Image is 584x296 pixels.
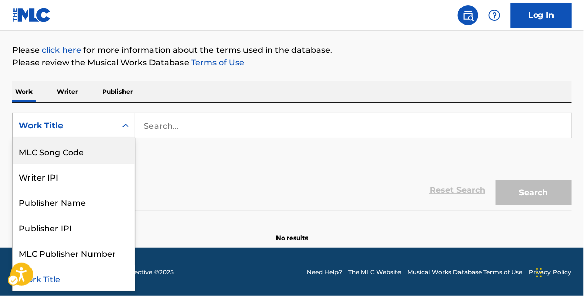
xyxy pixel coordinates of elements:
[13,138,135,164] div: MLC Song Code
[13,189,135,215] div: Publisher Name
[12,44,572,56] p: Please for more information about the terms used in the database.
[12,113,572,211] form: Search Form
[462,9,474,21] img: search
[13,164,135,189] div: Writer IPI
[12,56,572,69] p: Please review the Musical Works Database
[533,247,584,296] div: Chat Widget
[99,81,136,102] p: Publisher
[13,265,135,291] div: Work Title
[189,57,244,67] a: Terms of Use
[348,268,401,277] a: The MLC Website
[529,268,572,277] a: Privacy Policy
[19,120,110,132] div: Work Title
[306,268,342,277] a: Need Help?
[54,81,81,102] p: Writer
[12,81,36,102] p: Work
[13,240,135,265] div: MLC Publisher Number
[42,45,81,55] a: Music industry terminology | mechanical licensing collective
[407,268,522,277] a: Musical Works Database Terms of Use
[533,247,584,296] iframe: Hubspot Iframe
[12,8,51,22] img: MLC Logo
[511,3,572,28] a: Log In
[488,9,501,21] img: help
[13,215,135,240] div: Publisher IPI
[536,257,542,288] div: Drag
[276,221,308,243] p: No results
[135,113,571,138] input: Search...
